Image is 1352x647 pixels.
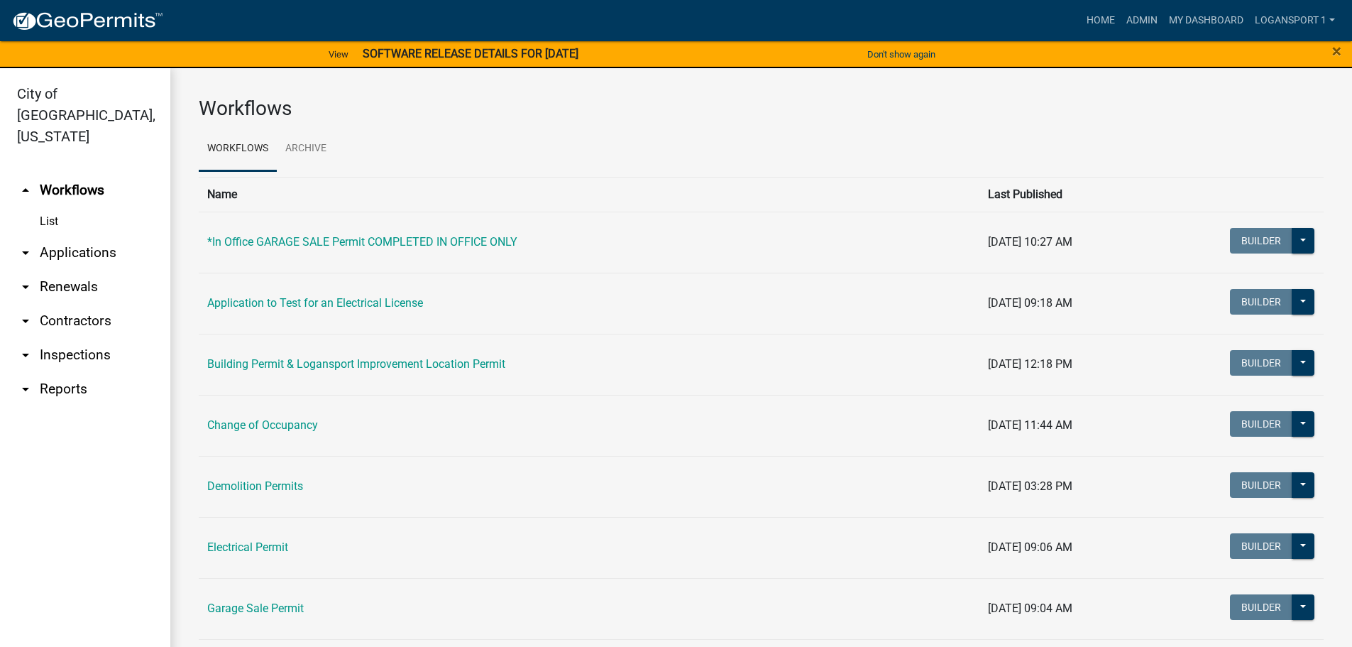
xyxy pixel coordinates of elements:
[1249,7,1341,34] a: Logansport 1
[207,602,304,615] a: Garage Sale Permit
[1230,472,1292,498] button: Builder
[199,177,979,212] th: Name
[1332,43,1341,60] button: Close
[207,235,517,249] a: *In Office GARAGE SALE Permit COMPLETED IN OFFICE ONLY
[207,540,288,554] a: Electrical Permit
[363,47,578,60] strong: SOFTWARE RELEASE DETAILS FOR [DATE]
[1230,228,1292,254] button: Builder
[17,244,34,261] i: arrow_drop_down
[199,97,1324,121] h3: Workflows
[1230,411,1292,437] button: Builder
[988,418,1072,432] span: [DATE] 11:44 AM
[1081,7,1121,34] a: Home
[1230,594,1292,620] button: Builder
[17,182,34,199] i: arrow_drop_up
[1230,533,1292,559] button: Builder
[988,235,1072,249] span: [DATE] 10:27 AM
[862,43,941,66] button: Don't show again
[17,381,34,398] i: arrow_drop_down
[1230,350,1292,376] button: Builder
[323,43,354,66] a: View
[277,126,335,172] a: Archive
[207,418,318,432] a: Change of Occupancy
[199,126,277,172] a: Workflows
[17,278,34,295] i: arrow_drop_down
[207,357,505,371] a: Building Permit & Logansport Improvement Location Permit
[979,177,1150,212] th: Last Published
[988,540,1072,554] span: [DATE] 09:06 AM
[988,296,1072,310] span: [DATE] 09:18 AM
[988,479,1072,493] span: [DATE] 03:28 PM
[207,479,303,493] a: Demolition Permits
[1230,289,1292,315] button: Builder
[1332,41,1341,61] span: ×
[17,347,34,364] i: arrow_drop_down
[988,357,1072,371] span: [DATE] 12:18 PM
[207,296,423,310] a: Application to Test for an Electrical License
[1163,7,1249,34] a: My Dashboard
[17,312,34,330] i: arrow_drop_down
[1121,7,1163,34] a: Admin
[988,602,1072,615] span: [DATE] 09:04 AM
